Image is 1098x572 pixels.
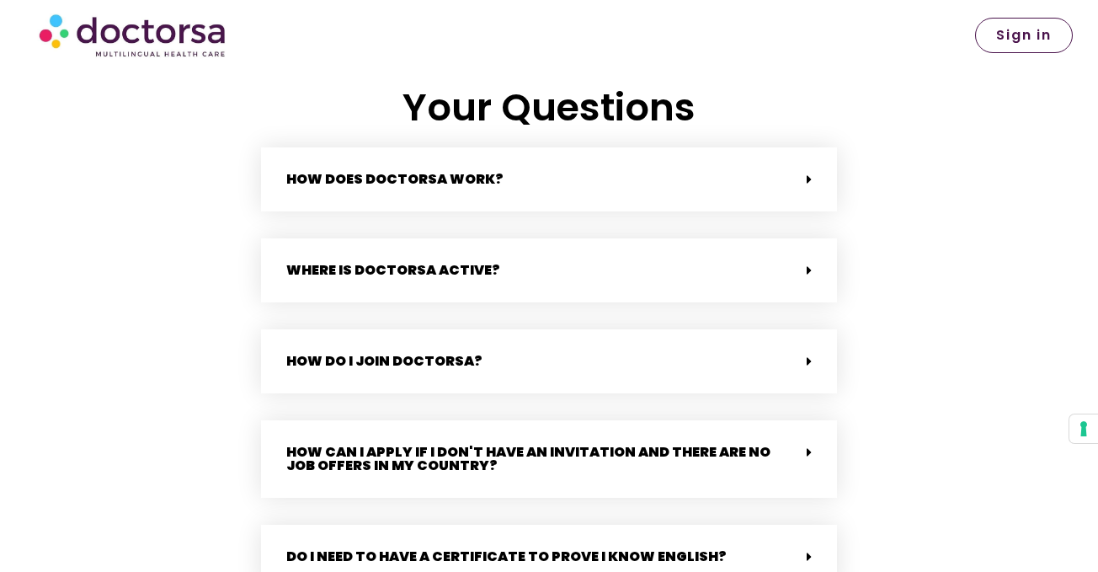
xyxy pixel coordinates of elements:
div: How do I join Doctorsa? [261,329,837,393]
span: Sign in [996,29,1052,42]
div: How can I apply if I don't have an invitation and there are no job offers in my country? [261,420,837,498]
div: How does Doctorsa work? [261,147,837,211]
h4: Your Questions [261,85,837,131]
div: Where is Doctorsa active? [261,238,837,302]
a: How do I join Doctorsa? [286,351,482,371]
a: Do I need to have a certificate to prove I know English? [286,547,727,566]
button: Your consent preferences for tracking technologies [1069,414,1098,443]
a: Sign in [975,18,1073,53]
a: How can I apply if I don't have an invitation and there are no job offers in my country? [286,442,770,475]
a: How does Doctorsa work? [286,169,504,189]
a: Where is Doctorsa active? [286,260,500,280]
